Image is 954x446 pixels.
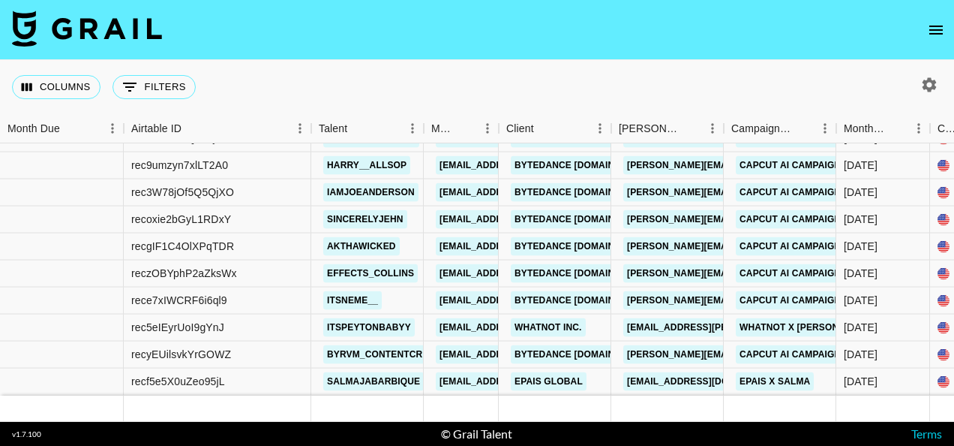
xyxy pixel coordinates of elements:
[323,237,400,256] a: akthawicked
[844,239,877,254] div: Sep '25
[311,114,424,143] div: Talent
[511,156,653,175] a: Bytedance [DOMAIN_NAME]
[844,185,877,200] div: Sep '25
[611,114,724,143] div: Booker
[441,426,512,441] div: © Grail Talent
[436,318,604,337] a: [EMAIL_ADDRESS][DOMAIN_NAME]
[323,318,415,337] a: itspeytonbabyy
[424,114,499,143] div: Manager
[131,131,217,146] div: recP2clvrii0Qs7dy
[131,239,234,254] div: recgIF1C4OlXPqTDR
[347,118,368,139] button: Sort
[623,210,945,229] a: [PERSON_NAME][EMAIL_ADDRESS][PERSON_NAME][DOMAIN_NAME]
[844,347,877,362] div: Sep '25
[511,129,653,148] a: Bytedance [DOMAIN_NAME]
[907,117,930,140] button: Menu
[623,156,945,175] a: [PERSON_NAME][EMAIL_ADDRESS][PERSON_NAME][DOMAIN_NAME]
[511,291,653,310] a: Bytedance [DOMAIN_NAME]
[506,114,534,143] div: Client
[736,264,938,283] a: CapCut AI Campaign ft [PERSON_NAME]
[323,345,460,364] a: byrvm_contentcreation
[499,114,611,143] div: Client
[736,345,938,364] a: CapCut AI Campaign ft [PERSON_NAME]
[619,114,680,143] div: [PERSON_NAME]
[131,374,225,389] div: recf5e5X0uZeo95jL
[736,318,877,337] a: Whatnot x [PERSON_NAME]
[724,114,836,143] div: Campaign (Type)
[844,158,877,173] div: Sep '25
[455,118,476,139] button: Sort
[436,264,604,283] a: [EMAIL_ADDRESS][DOMAIN_NAME]
[131,347,231,362] div: recyEUilsvkYrGOWZ
[323,183,418,202] a: iamjoeanderson
[436,345,604,364] a: [EMAIL_ADDRESS][DOMAIN_NAME]
[844,293,877,308] div: Sep '25
[131,293,227,308] div: rece7xIWCRF6i6ql9
[319,114,347,143] div: Talent
[436,156,604,175] a: [EMAIL_ADDRESS][DOMAIN_NAME]
[844,266,877,281] div: Sep '25
[131,114,181,143] div: Airtable ID
[476,117,499,140] button: Menu
[131,266,237,281] div: reczOBYphP2aZksWx
[101,117,124,140] button: Menu
[436,210,604,229] a: [EMAIL_ADDRESS][DOMAIN_NAME]
[736,156,938,175] a: CapCut AI Campaign ft [PERSON_NAME]
[60,118,81,139] button: Sort
[589,117,611,140] button: Menu
[736,291,938,310] a: CapCut AI Campaign ft [PERSON_NAME]
[844,374,877,389] div: Sep '25
[181,118,202,139] button: Sort
[836,114,930,143] div: Month Due
[323,372,424,391] a: salmajabarbique
[844,131,877,146] div: Sep '25
[436,291,604,310] a: [EMAIL_ADDRESS][DOMAIN_NAME]
[623,291,945,310] a: [PERSON_NAME][EMAIL_ADDRESS][PERSON_NAME][DOMAIN_NAME]
[844,320,877,335] div: Sep '25
[12,11,162,47] img: Grail Talent
[731,114,793,143] div: Campaign (Type)
[623,318,868,337] a: [EMAIL_ADDRESS][PERSON_NAME][DOMAIN_NAME]
[511,237,653,256] a: Bytedance [DOMAIN_NAME]
[623,237,945,256] a: [PERSON_NAME][EMAIL_ADDRESS][PERSON_NAME][DOMAIN_NAME]
[112,75,196,99] button: Show filters
[623,264,945,283] a: [PERSON_NAME][EMAIL_ADDRESS][PERSON_NAME][DOMAIN_NAME]
[436,372,604,391] a: [EMAIL_ADDRESS][DOMAIN_NAME]
[131,185,234,200] div: rec3W78jOf5Q5QjXO
[680,118,701,139] button: Sort
[623,183,945,202] a: [PERSON_NAME][EMAIL_ADDRESS][PERSON_NAME][DOMAIN_NAME]
[736,237,938,256] a: CapCut AI Campaign ft [PERSON_NAME]
[623,345,945,364] a: [PERSON_NAME][EMAIL_ADDRESS][PERSON_NAME][DOMAIN_NAME]
[436,237,604,256] a: [EMAIL_ADDRESS][DOMAIN_NAME]
[511,318,586,337] a: Whatnot Inc.
[12,75,100,99] button: Select columns
[511,345,653,364] a: Bytedance [DOMAIN_NAME]
[289,117,311,140] button: Menu
[814,117,836,140] button: Menu
[793,118,814,139] button: Sort
[7,114,60,143] div: Month Due
[886,118,907,139] button: Sort
[431,114,455,143] div: Manager
[736,183,938,202] a: CapCut AI Campaign ft [PERSON_NAME]
[323,129,419,148] a: themediaanswer
[844,212,877,227] div: Sep '25
[131,320,224,335] div: rec5eIEyrUoI9gYnJ
[736,210,938,229] a: CapCut AI Campaign ft [PERSON_NAME]
[736,372,814,391] a: EPAIS x Salma
[323,156,410,175] a: harry__allsop
[511,210,653,229] a: Bytedance [DOMAIN_NAME]
[511,372,586,391] a: EPAIS Global
[401,117,424,140] button: Menu
[131,212,231,227] div: recoxie2bGyL1RDxY
[511,264,653,283] a: Bytedance [DOMAIN_NAME]
[12,429,41,439] div: v 1.7.100
[911,426,942,441] a: Terms
[124,114,311,143] div: Airtable ID
[701,117,724,140] button: Menu
[131,158,228,173] div: rec9umzyn7xlLT2A0
[323,210,407,229] a: sincerelyjehn
[623,372,791,391] a: [EMAIL_ADDRESS][DOMAIN_NAME]
[436,183,604,202] a: [EMAIL_ADDRESS][DOMAIN_NAME]
[323,291,382,310] a: itsneme__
